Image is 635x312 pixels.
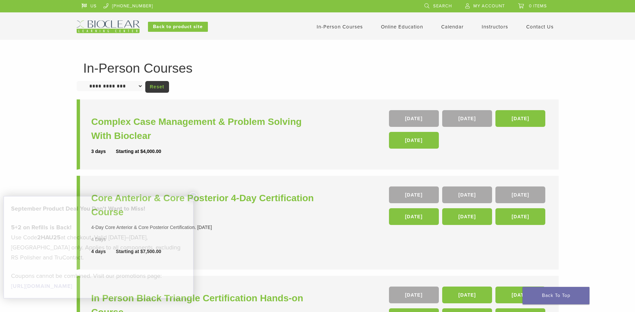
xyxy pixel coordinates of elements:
a: [DATE] [442,287,492,303]
a: Contact Us [526,24,554,30]
a: [DATE] [389,110,439,127]
p: Coupons cannot be combined. Visit our promotions page: [11,271,186,291]
a: Reset [145,81,169,93]
div: , , , [389,110,547,152]
strong: 2HAU25 [37,234,61,241]
strong: 5+2 on Refills is Back! [11,224,72,231]
div: 4-Day Core Anterior & Core Posterior Certification. [DATE] [91,224,319,231]
a: Complex Case Management & Problem Solving With Bioclear [91,115,319,143]
span: Search [433,3,452,9]
div: 3 days [91,148,116,155]
a: [DATE] [389,132,439,149]
strong: September Product Deal You Don’t Want to Miss! [11,205,145,212]
img: Bioclear [77,20,140,33]
a: [URL][DOMAIN_NAME] [11,283,72,290]
a: Back To Top [523,287,589,304]
button: Close [189,192,197,201]
a: [DATE] [495,208,545,225]
div: Starting at $4,000.00 [116,148,161,155]
a: [DATE] [442,208,492,225]
a: [DATE] [389,186,439,203]
a: Back to product site [148,22,208,32]
a: [DATE] [495,110,545,127]
h1: In-Person Courses [83,62,552,75]
a: [DATE] [442,110,492,127]
a: [DATE] [495,186,545,203]
div: , , , , , [389,186,547,228]
a: In-Person Courses [317,24,363,30]
span: 0 items [529,3,547,9]
a: Calendar [441,24,464,30]
a: [DATE] [389,287,439,303]
a: [DATE] [389,208,439,225]
a: [DATE] [442,186,492,203]
a: Core Anterior & Core Posterior 4-Day Certification Course [91,191,319,219]
a: [DATE] [495,287,545,303]
p: Use Code at checkout. Valid [DATE]–[DATE], [GEOGRAPHIC_DATA] only. Applies to all components, exc... [11,222,186,262]
a: Instructors [482,24,508,30]
span: My Account [473,3,505,9]
a: Online Education [381,24,423,30]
